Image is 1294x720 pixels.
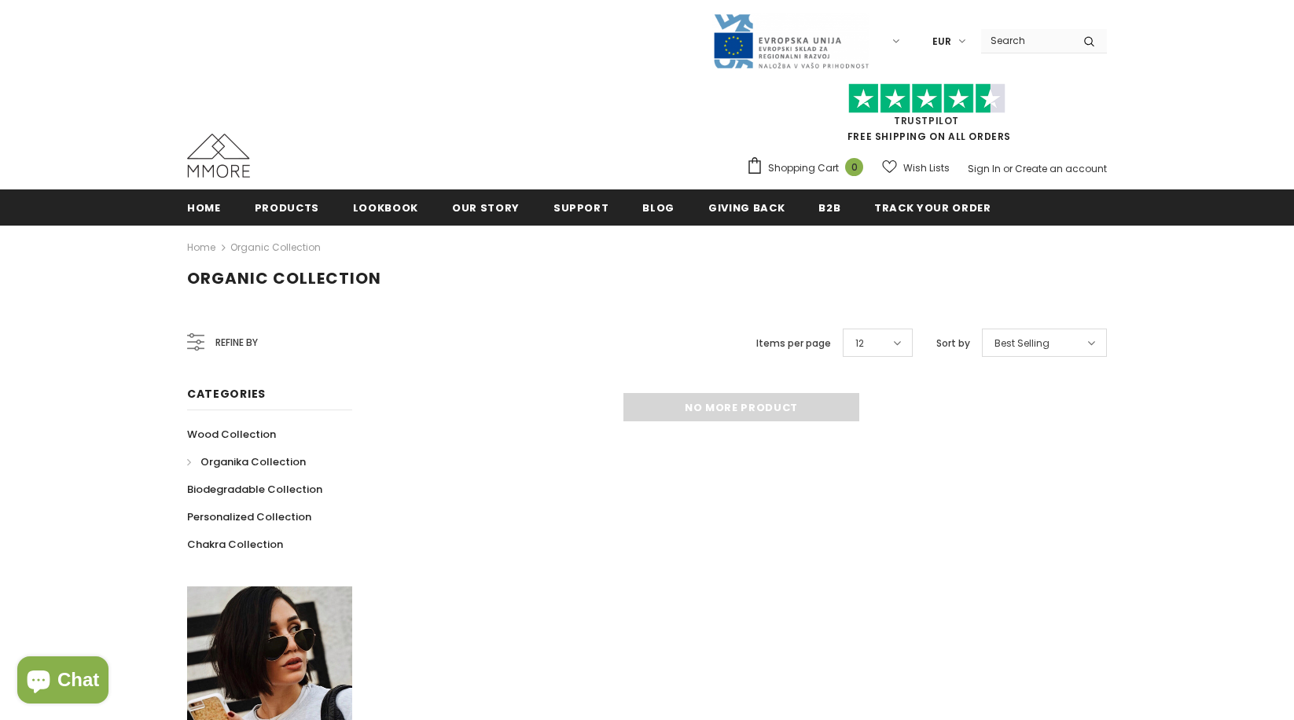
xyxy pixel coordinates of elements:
a: Blog [642,189,675,225]
a: Sign In [968,162,1001,175]
a: Products [255,189,319,225]
span: Lookbook [353,200,418,215]
a: Our Story [452,189,520,225]
label: Sort by [936,336,970,351]
span: or [1003,162,1013,175]
span: Chakra Collection [187,537,283,552]
a: Javni Razpis [712,34,869,47]
span: Personalized Collection [187,509,311,524]
a: Giving back [708,189,785,225]
span: Blog [642,200,675,215]
label: Items per page [756,336,831,351]
a: Trustpilot [894,114,959,127]
a: Shopping Cart 0 [746,156,871,180]
a: Create an account [1015,162,1107,175]
a: Personalized Collection [187,503,311,531]
span: 12 [855,336,864,351]
span: Our Story [452,200,520,215]
a: Home [187,238,215,257]
span: Refine by [215,334,258,351]
a: Biodegradable Collection [187,476,322,503]
span: Organic Collection [187,267,381,289]
a: Home [187,189,221,225]
span: EUR [932,34,951,50]
input: Search Site [981,29,1072,52]
span: Categories [187,386,266,402]
a: B2B [818,189,840,225]
span: Wood Collection [187,427,276,442]
img: Javni Razpis [712,13,869,70]
a: Organika Collection [187,448,306,476]
span: Biodegradable Collection [187,482,322,497]
a: Wood Collection [187,421,276,448]
inbox-online-store-chat: Shopify online store chat [13,656,113,707]
span: Shopping Cart [768,160,839,176]
span: FREE SHIPPING ON ALL ORDERS [746,90,1107,143]
span: Giving back [708,200,785,215]
a: Chakra Collection [187,531,283,558]
a: support [553,189,609,225]
span: support [553,200,609,215]
span: Organika Collection [200,454,306,469]
span: Track your order [874,200,991,215]
span: Products [255,200,319,215]
a: Track your order [874,189,991,225]
a: Wish Lists [882,154,950,182]
span: B2B [818,200,840,215]
img: MMORE Cases [187,134,250,178]
span: Best Selling [994,336,1050,351]
span: Wish Lists [903,160,950,176]
a: Organic Collection [230,241,321,254]
img: Trust Pilot Stars [848,83,1005,114]
span: 0 [845,158,863,176]
a: Lookbook [353,189,418,225]
span: Home [187,200,221,215]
